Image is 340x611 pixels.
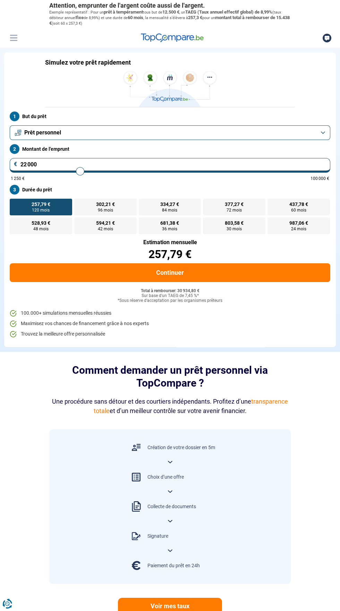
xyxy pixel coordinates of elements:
[10,185,330,195] label: Durée du prêt
[49,397,291,415] div: Une procédure sans détour et des courtiers indépendants. Profitez d’une et d’un meilleur contrôle...
[147,444,215,451] div: Création de votre dossier en 5m
[96,202,115,207] span: 302,21 €
[32,221,50,225] span: 528,93 €
[10,320,330,327] li: Maximisez vos chances de financement grâce à nos experts
[49,15,290,26] span: montant total à rembourser de 15.438 €
[128,15,143,20] span: 60 mois
[8,33,19,43] button: Menu
[10,249,330,260] div: 257,79 €
[49,2,291,9] p: Attention, emprunter de l'argent coûte aussi de l'argent.
[14,162,17,167] span: €
[33,227,49,231] span: 48 mois
[94,398,288,414] span: transparence totale
[147,474,184,481] div: Choix d’une offre
[24,129,61,137] span: Prêt personnel
[121,71,219,107] img: TopCompare.be
[104,9,143,15] span: prêt à tempérament
[291,208,306,212] span: 60 mois
[10,331,330,338] li: Trouvez la meilleure offre personnalisée
[96,221,115,225] span: 594,21 €
[32,202,50,207] span: 257,79 €
[76,15,84,20] span: fixe
[225,221,244,225] span: 803,58 €
[10,310,330,317] li: 100.000+ simulations mensuelles réussies
[188,15,202,20] span: 257,3 €
[289,221,308,225] span: 987,06 €
[147,533,168,540] div: Signature
[160,202,179,207] span: 334,27 €
[98,208,113,212] span: 96 mois
[227,208,242,212] span: 72 mois
[162,227,177,231] span: 36 mois
[141,33,204,42] img: TopCompare
[45,59,131,66] h1: Simulez votre prêt rapidement
[147,503,196,510] div: Collecte de documents
[162,9,179,15] span: 12.500 €
[289,202,308,207] span: 437,78 €
[291,227,306,231] span: 24 mois
[225,202,244,207] span: 377,27 €
[227,227,242,231] span: 30 mois
[98,227,113,231] span: 42 mois
[11,176,25,181] span: 1 250 €
[10,112,330,121] label: But du prêt
[10,144,330,154] label: Montant de l'emprunt
[49,364,291,390] h2: Comment demander un prêt personnel via TopCompare ?
[160,221,179,225] span: 681,38 €
[10,125,330,140] button: Prêt personnel
[311,176,329,181] span: 100 000 €
[162,208,177,212] span: 84 mois
[10,263,330,282] button: Continuer
[49,9,291,26] p: Exemple représentatif : Pour un tous but de , un (taux débiteur annuel de 8,99%) et une durée de ...
[10,289,330,294] div: Total à rembourser: 30 934,80 €
[10,240,330,245] div: Estimation mensuelle
[147,562,200,569] div: Paiement du prêt en 24h
[10,298,330,303] div: *Sous réserve d'acceptation par les organismes prêteurs
[185,9,272,15] span: TAEG (Taux annuel effectif global) de 8,99%
[32,208,50,212] span: 120 mois
[10,294,330,298] div: Sur base d'un TAEG de 7,45 %*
